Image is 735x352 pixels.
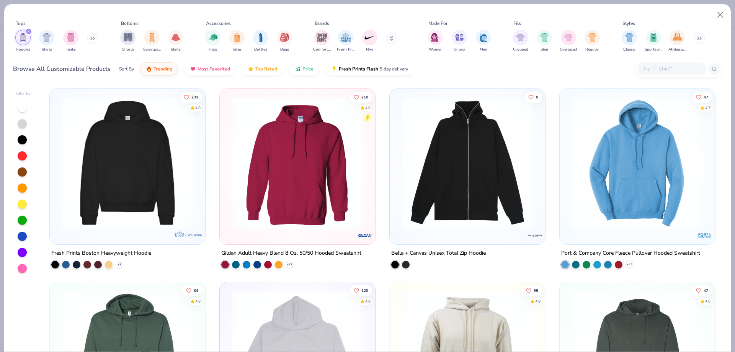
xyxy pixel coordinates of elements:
[622,20,635,27] div: Styles
[196,105,201,111] div: 4.8
[66,47,76,52] span: Tanks
[367,97,508,229] img: a164e800-7022-4571-a324-30c76f641635
[397,97,537,229] img: b1a53f37-890a-4b9a-8962-a1b7c70e022e
[39,30,54,52] button: filter button
[315,20,329,27] div: Brands
[516,33,525,42] img: Cropped Image
[63,30,78,52] div: filter for Tanks
[118,262,121,267] span: + 9
[560,47,577,52] span: Oversized
[431,33,440,42] img: Women Image
[121,20,139,27] div: Bottoms
[67,33,75,42] img: Tanks Image
[428,30,443,52] button: filter button
[588,33,597,42] img: Regular Image
[428,20,448,27] div: Made For
[541,47,548,52] span: Slim
[221,249,361,258] div: Gildan Adult Heavy Blend 8 Oz. 50/50 Hooded Sweatshirt
[668,47,686,52] span: Athleisure
[366,47,373,52] span: Nike
[673,33,682,42] img: Athleisure Image
[16,20,26,27] div: Tops
[168,30,183,52] div: filter for Skirts
[645,47,662,52] span: Sportswear
[280,47,289,52] span: Bags
[560,30,577,52] div: filter for Oversized
[313,47,331,52] span: Comfort Colors
[567,97,707,229] img: 1593a31c-dba5-4ff5-97bf-ef7c6ca295f9
[645,30,662,52] button: filter button
[13,64,111,74] div: Browse All Customizable Products
[365,298,371,304] div: 4.8
[119,65,134,72] div: Sort By
[39,30,54,52] div: filter for Shirts
[692,92,712,102] button: Like
[429,47,443,52] span: Women
[623,47,635,52] span: Classic
[42,47,52,52] span: Shirts
[622,30,637,52] div: filter for Classic
[692,285,712,296] button: Like
[622,30,637,52] button: filter button
[704,288,708,292] span: 47
[254,47,267,52] span: Bottles
[452,30,467,52] div: filter for Unisex
[339,66,378,72] span: Fresh Prints Flash
[479,33,488,42] img: Men Image
[205,30,220,52] button: filter button
[196,298,201,304] div: 4.8
[713,8,728,22] button: Close
[476,30,491,52] div: filter for Men
[364,32,376,43] img: Nike Image
[124,33,132,42] img: Shorts Image
[561,249,700,258] div: Port & Company Core Fleece Pullover Hooded Sweatshirt
[325,62,414,75] button: Fresh Prints Flash5 day delivery
[452,30,467,52] button: filter button
[140,62,178,75] button: Trending
[522,285,542,296] button: Like
[15,30,31,52] div: filter for Hoodies
[198,66,230,72] span: Most Favorited
[180,92,203,102] button: Like
[63,30,78,52] button: filter button
[513,30,528,52] button: filter button
[705,298,710,304] div: 4.6
[537,30,552,52] button: filter button
[313,30,331,52] div: filter for Comfort Colors
[564,33,573,42] img: Oversized Image
[57,97,198,229] img: 91acfc32-fd48-4d6b-bdad-a4c1a30ac3fc
[42,33,51,42] img: Shirts Image
[16,91,31,97] div: Filter By
[143,30,161,52] button: filter button
[513,20,521,27] div: Fits
[51,249,151,258] div: Fresh Prints Boston Heavyweight Hoodie
[540,33,549,42] img: Slim Image
[380,65,408,74] span: 5 day delivery
[253,30,268,52] button: filter button
[148,33,156,42] img: Sweatpants Image
[256,33,265,42] img: Bottles Image
[171,47,181,52] span: Skirts
[337,30,354,52] div: filter for Fresh Prints
[476,30,491,52] button: filter button
[625,33,634,42] img: Classic Image
[190,66,196,72] img: most_fav.gif
[331,66,337,72] img: flash.gif
[585,30,600,52] button: filter button
[146,66,152,72] img: trending.gif
[194,288,199,292] span: 34
[537,97,677,229] img: 1f5800f6-a563-4d51-95f6-628a9af9848e
[183,285,203,296] button: Like
[232,47,242,52] span: Totes
[585,47,599,52] span: Regular
[143,47,161,52] span: Sweatpants
[229,30,245,52] div: filter for Totes
[227,97,367,229] img: 01756b78-01f6-4cc6-8d8a-3c30c1a0c8ac
[337,30,354,52] button: filter button
[428,30,443,52] div: filter for Women
[350,92,372,102] button: Like
[560,30,577,52] button: filter button
[391,249,486,258] div: Bella + Canvas Unisex Total Zip Hoodie
[248,66,254,72] img: TopRated.gif
[255,66,277,72] span: Top Rated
